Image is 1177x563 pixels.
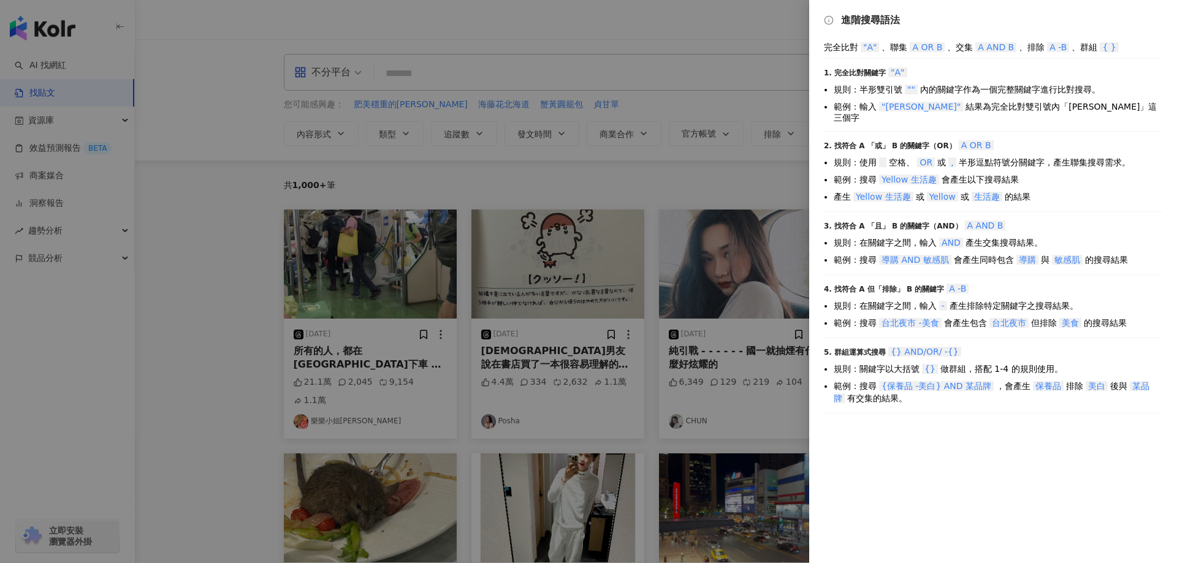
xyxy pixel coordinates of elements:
span: A AND B [965,221,1006,230]
li: 範例：搜尋 會產生同時包含 與 的搜尋結果 [834,254,1162,266]
li: 範例：搜尋 ，會產生 排除 後與 有交集的結果。 [834,380,1162,404]
span: {保養品 -美白} AND 某品牌 [879,381,994,391]
span: { } [1100,42,1118,52]
span: {} AND/OR/ -{} [888,347,961,357]
span: - [939,301,947,311]
span: A -B [1047,42,1069,52]
span: "[PERSON_NAME]" [879,102,963,111]
span: 保養品 [1033,381,1064,391]
div: 2. 找符合 A 「或」 B 的關鍵字（OR） [824,139,1162,151]
div: 1. 完全比對關鍵字 [824,66,1162,78]
li: 規則：在關鍵字之間，輸入 產生交集搜尋結果。 [834,236,1162,249]
li: 產生 或 或 的結果 [834,191,1162,203]
li: 範例：搜尋 會產生包含 但排除 的搜尋結果 [834,317,1162,329]
div: 完全比對 、聯集 、交集 、排除 、群組 [824,41,1162,53]
span: , [948,157,956,167]
span: 生活趣 [972,192,1002,202]
span: 台北夜市 -美食 [879,318,942,328]
li: 規則：使用 空格、 或 半形逗點符號分關鍵字，產生聯集搜尋需求。 [834,156,1162,168]
div: 5. 群組運算式搜尋 [824,346,1162,358]
span: "A" [888,67,907,77]
span: AND [939,238,963,247]
span: A OR B [910,42,945,52]
span: Yellow [927,192,958,202]
li: 規則：在關鍵字之間，輸入 產生排除特定關鍵字之搜尋結果。 [834,300,1162,312]
div: 4. 找符合 A 但「排除」 B 的關鍵字 [824,282,1162,295]
span: A -B [947,284,969,293]
span: 敏感肌 [1052,255,1083,265]
div: 進階搜尋語法 [824,15,1162,26]
span: "A" [861,42,879,52]
span: 美食 [1059,318,1081,328]
span: A OR B [959,140,994,150]
span: 導購 AND 敏感肌 [879,255,951,265]
span: 台北夜市 [989,318,1029,328]
span: A AND B [975,42,1016,52]
span: OR [917,157,935,167]
li: 規則：關鍵字以大括號 做群組，搭配 1-4 的規則使用。 [834,363,1162,375]
span: Yellow 生活趣 [879,175,939,184]
span: "" [905,85,918,94]
span: 美白 [1086,381,1108,391]
span: 導購 [1016,255,1038,265]
li: 範例：搜尋 會產生以下搜尋結果 [834,173,1162,186]
li: 範例：輸入 結果為完全比對雙引號內「[PERSON_NAME]」這三個字 [834,100,1162,123]
div: 3. 找符合 A 「且」 B 的關鍵字（AND） [824,219,1162,232]
span: Yellow 生活趣 [853,192,913,202]
li: 規則：半形雙引號 內的關鍵字作為一個完整關鍵字進行比對搜尋。 [834,83,1162,96]
span: {} [922,364,938,374]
